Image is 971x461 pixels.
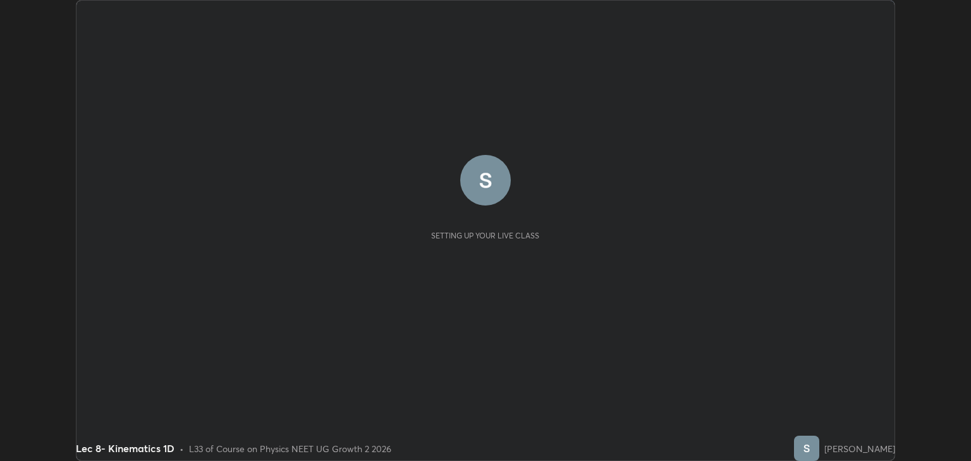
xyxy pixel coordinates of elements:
div: Lec 8- Kinematics 1D [76,441,174,456]
div: • [180,442,184,455]
img: 25b204f45ac4445a96ad82fdfa2bbc62.56875823_3 [794,436,819,461]
div: [PERSON_NAME] [824,442,895,455]
div: L33 of Course on Physics NEET UG Growth 2 2026 [189,442,391,455]
img: 25b204f45ac4445a96ad82fdfa2bbc62.56875823_3 [460,155,511,206]
div: Setting up your live class [431,231,539,240]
